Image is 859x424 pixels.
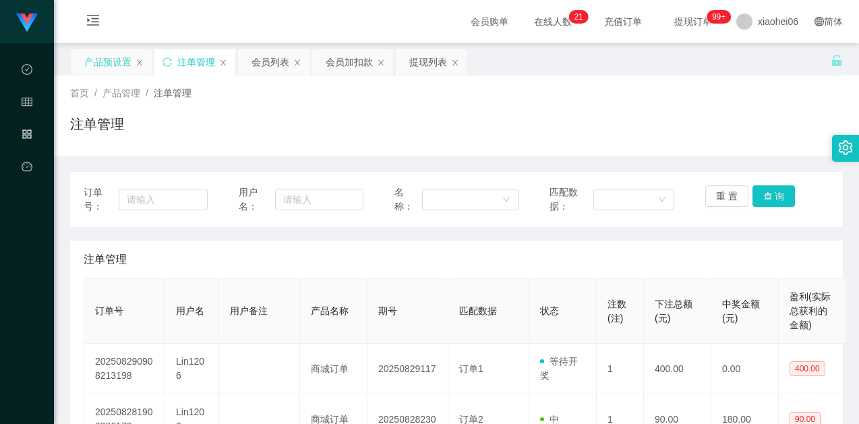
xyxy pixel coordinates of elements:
[790,361,825,376] span: 400.00
[394,185,422,214] span: 名称：
[451,59,459,67] i: 图标: close
[22,154,32,290] a: 图标: dashboard平台首页
[293,59,301,67] i: 图标: close
[597,17,649,26] span: 充值订单
[136,59,144,67] i: 图标: close
[275,189,363,210] input: 请输入
[459,363,483,374] span: 订单1
[608,299,626,324] span: 注数(注)
[814,17,824,26] i: 图标: global
[70,1,116,44] i: 图标: menu-unfold
[367,344,448,394] td: 20250829117
[459,305,497,316] span: 匹配数据
[162,57,172,67] i: 图标: sync
[84,185,119,214] span: 订单号：
[502,195,510,205] i: 图标: down
[22,97,32,217] span: 会员管理
[838,140,853,155] i: 图标: setting
[550,185,593,214] span: 匹配数据：
[119,189,208,210] input: 请输入
[22,90,32,117] i: 图标: table
[378,305,397,316] span: 期号
[84,251,127,268] span: 注单管理
[644,344,711,394] td: 400.00
[84,344,165,394] td: 202508290908213198
[251,49,289,75] div: 会员列表
[22,65,32,185] span: 数据中心
[146,88,148,98] span: /
[597,344,644,394] td: 1
[831,55,843,67] i: 图标: unlock
[568,10,588,24] sup: 21
[574,10,579,24] p: 2
[300,344,367,394] td: 商城订单
[219,59,227,67] i: 图标: close
[177,49,215,75] div: 注单管理
[326,49,373,75] div: 会员加扣款
[711,344,779,394] td: 0.00
[722,299,760,324] span: 中奖金额(元)
[790,291,831,330] span: 盈利(实际总获利的金额)
[84,49,131,75] div: 产品预设置
[22,58,32,85] i: 图标: check-circle-o
[70,114,124,134] h1: 注单管理
[102,88,140,98] span: 产品管理
[230,305,268,316] span: 用户备注
[16,13,38,32] img: logo.9652507e.png
[707,10,731,24] sup: 1001
[377,59,385,67] i: 图标: close
[409,49,447,75] div: 提现列表
[527,17,579,26] span: 在线人数
[540,305,559,316] span: 状态
[154,88,191,98] span: 注单管理
[70,88,89,98] span: 首页
[311,305,349,316] span: 产品名称
[95,305,123,316] span: 订单号
[22,129,32,249] span: 产品管理
[752,185,796,207] button: 查 询
[655,299,692,324] span: 下注总额(元)
[239,185,274,214] span: 用户名：
[22,123,32,150] i: 图标: appstore-o
[176,305,204,316] span: 用户名
[668,17,719,26] span: 提现订单
[579,10,583,24] p: 1
[165,344,219,394] td: Lin1206
[705,185,748,207] button: 重 置
[658,195,666,205] i: 图标: down
[94,88,97,98] span: /
[540,356,578,381] span: 等待开奖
